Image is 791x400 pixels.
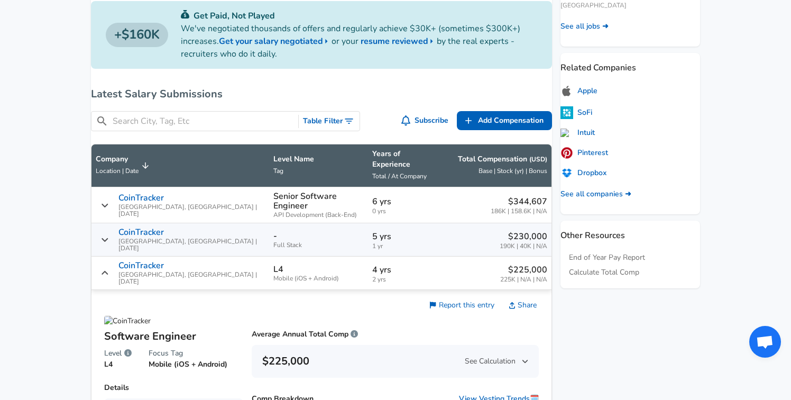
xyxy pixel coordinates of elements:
a: SoFi [560,106,592,119]
img: sfdmdbA.png [560,168,573,178]
button: Toggle Search Filters [299,112,360,131]
span: We calculate your average annual total compensation by adding your base salary to the average of ... [351,329,358,339]
p: Software Engineer [104,329,243,344]
span: 186K | 158.6K | N/A [491,208,547,215]
span: 0 yrs [372,208,436,215]
p: Senior Software Engineer [273,192,364,211]
h6: Focus Tag [149,348,227,359]
p: CoinTracker [118,261,164,270]
img: CoinTracker [104,316,151,326]
span: Add Compensation [478,114,544,128]
p: Mobile (iOS + Android) [149,359,227,370]
a: Get your salary negotiated [219,35,332,48]
span: Location | Date [96,167,139,175]
span: Levels are a company's method of standardizing employee's scope of assumed ability, responsibilit... [124,348,132,359]
p: CoinTracker [118,228,164,237]
h6: $225,000 [262,353,309,370]
p: L4 [273,265,283,274]
a: End of Year Pay Report [569,252,645,263]
img: svg+xml;base64,PHN2ZyB4bWxucz0iaHR0cDovL3d3dy53My5vcmcvMjAwMC9zdmciIGZpbGw9IiMwYzU0NjAiIHZpZXdCb3... [181,10,189,19]
span: See Calculation [465,356,528,367]
a: Dropbox [560,168,606,178]
p: Years of Experience [372,149,436,170]
span: Mobile (iOS + Android) [273,275,364,282]
span: API Development (Back-End) [273,212,364,219]
p: $230,000 [500,230,547,243]
p: 4 yrs [372,263,436,276]
span: Full Stack [273,242,364,249]
a: $160K [106,23,168,47]
button: (USD) [529,155,547,164]
span: [GEOGRAPHIC_DATA], [GEOGRAPHIC_DATA] | [DATE] [118,271,265,285]
p: Company [96,154,139,165]
span: Report this entry [439,300,494,310]
p: Average Annual Total Comp [252,329,358,340]
input: Search City, Tag, Etc [113,115,294,128]
img: V9Z8kVf.png [560,85,573,98]
span: Share [518,300,537,311]
button: Subscribe [399,111,453,131]
span: CompanyLocation | Date [96,154,152,177]
a: See all jobs ➜ [560,21,609,32]
p: CoinTracker [118,193,164,203]
p: Total Compensation [458,154,547,165]
span: Total Compensation (USD) Base | Stock (yr) | Bonus [444,154,547,177]
p: Get Paid, Not Played [181,10,537,22]
span: 1 yr [372,243,436,250]
p: 5 yrs [372,230,436,243]
span: 190K | 40K | N/A [500,243,547,250]
span: [GEOGRAPHIC_DATA], [GEOGRAPHIC_DATA] | [DATE] [118,238,265,252]
img: 1oE3LOb.png [560,106,573,119]
a: Apple [560,85,597,98]
span: [GEOGRAPHIC_DATA], [GEOGRAPHIC_DATA] | [DATE] [118,204,265,217]
span: 2 yrs [372,276,436,283]
p: Details [104,383,243,393]
span: Base | Stock (yr) | Bonus [479,167,547,175]
a: Add Compensation [457,111,552,131]
img: intuit.com [560,129,573,137]
span: 225K | N/A | N/A [500,276,547,283]
a: See all companies ➜ [560,189,631,199]
span: Tag [273,167,283,175]
a: Intuit [560,128,595,138]
a: Calculate Total Comp [569,267,639,278]
img: 7J7HXPJ.png [560,147,573,159]
p: L4 [104,359,132,370]
p: We've negotiated thousands of offers and regularly achieve $30K+ (sometimes $300K+) increases. or... [181,22,537,60]
p: Level Name [273,154,364,165]
p: $225,000 [500,263,547,276]
span: Level [104,348,122,359]
p: $344,607 [491,195,547,208]
p: Related Companies [560,53,700,74]
a: resume reviewed [361,35,437,48]
span: Total / At Company [372,172,427,180]
p: 6 yrs [372,195,436,208]
p: - [273,231,277,241]
p: Other Resources [560,221,700,242]
div: Open chat [749,326,781,358]
h6: Latest Salary Submissions [91,86,552,103]
a: Pinterest [560,147,608,159]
